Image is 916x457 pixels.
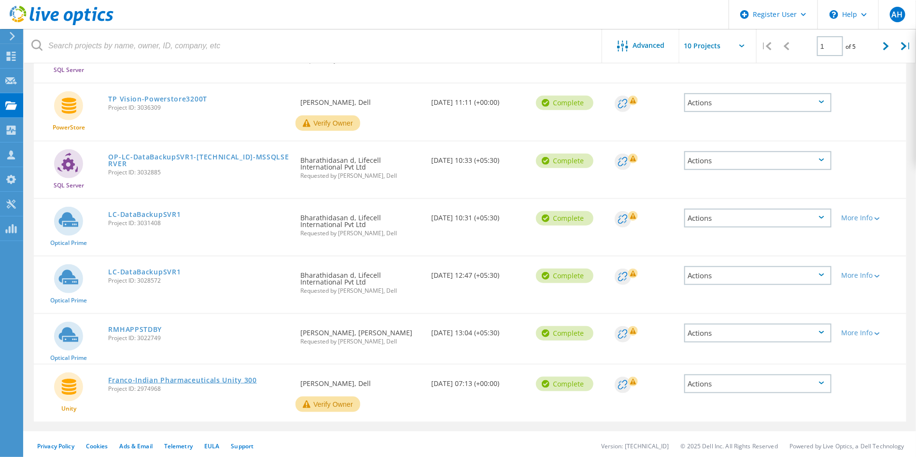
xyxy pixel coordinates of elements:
div: More Info [841,272,902,279]
span: Requested by [PERSON_NAME], Dell [300,339,422,344]
a: RMHAPPSTDBY [109,326,162,333]
a: Support [231,442,254,450]
div: Bharathidasan d, Lifecell International Pvt Ltd [296,257,426,303]
svg: \n [830,10,838,19]
div: [PERSON_NAME], [PERSON_NAME] [296,314,426,354]
div: | [896,29,916,63]
span: Project ID: 3036309 [109,105,291,111]
a: LC-DataBackupSVR1 [109,269,181,275]
div: [DATE] 07:13 (+00:00) [426,365,531,397]
a: Live Optics Dashboard [10,20,113,27]
div: Actions [684,93,831,112]
span: Optical Prime [50,298,87,303]
div: [DATE] 10:31 (+05:30) [426,199,531,231]
a: Franco-Indian Pharmaceuticals Unity 300 [109,377,257,384]
button: Verify Owner [296,115,360,131]
a: Privacy Policy [37,442,74,450]
span: PowerStore [53,125,85,130]
span: Project ID: 3028572 [109,278,291,284]
div: Complete [536,154,593,168]
div: Actions [684,324,831,343]
a: TP Vision-Powerstore3200T [109,96,208,102]
a: LC-DataBackupSVR1 [109,211,181,218]
a: OP-LC-DataBackupSVR1-[TECHNICAL_ID]-MSSQLSERVER [109,154,291,167]
span: AH [892,11,903,18]
div: Bharathidasan d, Lifecell International Pvt Ltd [296,142,426,188]
span: Project ID: 3031408 [109,220,291,226]
span: Unity [61,406,76,412]
div: Complete [536,377,593,391]
div: [DATE] 12:47 (+05:30) [426,257,531,288]
span: Advanced [633,42,665,49]
li: © 2025 Dell Inc. All Rights Reserved [681,442,778,450]
span: Requested by [PERSON_NAME], Dell [300,288,422,294]
a: EULA [204,442,219,450]
div: More Info [841,329,902,336]
div: Complete [536,269,593,283]
span: Project ID: 3022749 [109,335,291,341]
div: Actions [684,151,831,170]
div: Complete [536,211,593,226]
a: Cookies [86,442,108,450]
div: Complete [536,326,593,341]
div: Bharathidasan d, Lifecell International Pvt Ltd [296,199,426,246]
button: Verify Owner [296,397,360,412]
div: [PERSON_NAME], Dell [296,365,426,397]
div: More Info [841,214,902,221]
div: [PERSON_NAME], Dell [296,84,426,115]
span: Optical Prime [50,240,87,246]
div: | [757,29,776,63]
span: Project ID: 2974968 [109,386,291,392]
span: SQL Server [54,183,84,188]
li: Version: [TECHNICAL_ID] [601,442,669,450]
div: Actions [684,266,831,285]
span: SQL Server [54,67,84,73]
div: Complete [536,96,593,110]
span: Optical Prime [50,355,87,361]
div: Actions [684,374,831,393]
a: Telemetry [164,442,193,450]
div: Actions [684,209,831,228]
div: [DATE] 10:33 (+05:30) [426,142,531,173]
li: Powered by Live Optics, a Dell Technology [789,442,904,450]
span: of 5 [846,43,856,51]
div: [DATE] 11:11 (+00:00) [426,84,531,115]
span: Requested by [PERSON_NAME], Dell [300,230,422,236]
a: Ads & Email [120,442,153,450]
span: Requested by [PERSON_NAME], Dell [300,173,422,179]
div: [DATE] 13:04 (+05:30) [426,314,531,346]
input: Search projects by name, owner, ID, company, etc [24,29,603,63]
span: Project ID: 3032885 [109,170,291,175]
